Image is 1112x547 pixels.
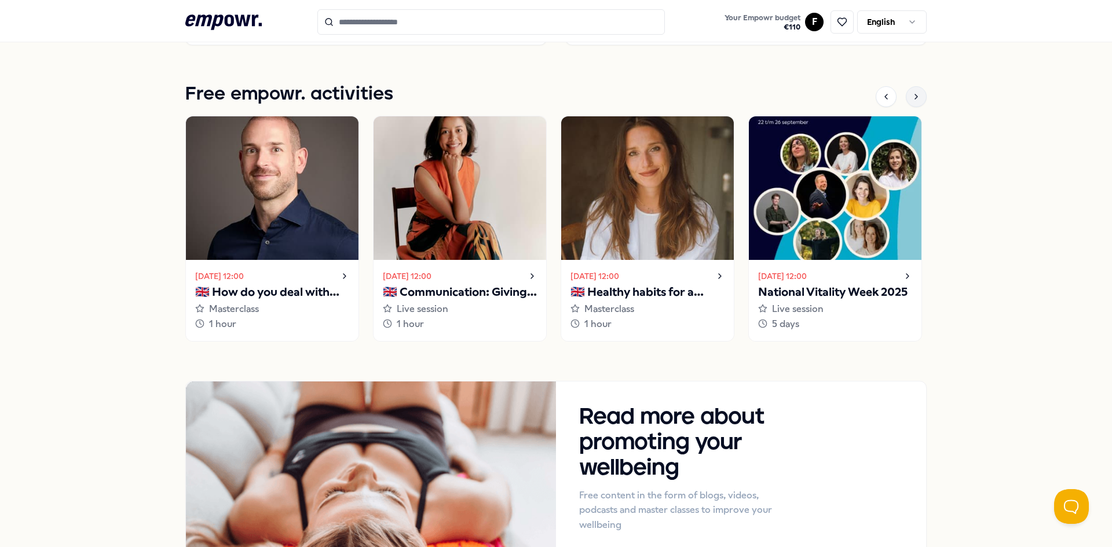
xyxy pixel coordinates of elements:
[195,270,244,282] time: [DATE] 12:00
[570,283,725,302] p: 🇬🇧 Healthy habits for a stress-free start to the year
[195,283,349,302] p: 🇬🇧 How do you deal with your inner critic?
[383,270,431,282] time: [DATE] 12:00
[383,317,537,332] div: 1 hour
[570,302,725,317] div: Masterclass
[195,302,349,317] div: Masterclass
[383,283,537,302] p: 🇬🇧 Communication: Giving and receiving feedback
[758,270,807,282] time: [DATE] 12:00
[1054,489,1089,524] iframe: Help Scout Beacon - Open
[749,116,921,260] img: activity image
[805,13,824,31] button: F
[758,317,912,332] div: 5 days
[185,116,359,341] a: [DATE] 12:00🇬🇧 How do you deal with your inner critic?Masterclass1 hour
[561,116,734,341] a: [DATE] 12:00🇬🇧 Healthy habits for a stress-free start to the yearMasterclass1 hour
[722,11,803,34] button: Your Empowr budget€110
[720,10,805,34] a: Your Empowr budget€110
[374,116,546,260] img: activity image
[725,23,800,32] span: € 110
[561,116,734,260] img: activity image
[195,317,349,332] div: 1 hour
[185,80,393,109] h1: Free empowr. activities
[748,116,922,341] a: [DATE] 12:00National Vitality Week 2025Live session5 days
[725,13,800,23] span: Your Empowr budget
[317,9,665,35] input: Search for products, categories or subcategories
[570,270,619,282] time: [DATE] 12:00
[186,116,359,260] img: activity image
[570,317,725,332] div: 1 hour
[579,488,795,533] p: Free content in the form of blogs, videos, podcasts and master classes to improve your wellbeing
[373,116,547,341] a: [DATE] 12:00🇬🇧 Communication: Giving and receiving feedbackLive session1 hour
[579,405,795,481] h3: Read more about promoting your wellbeing
[383,302,537,317] div: Live session
[758,302,912,317] div: Live session
[758,283,912,302] p: National Vitality Week 2025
